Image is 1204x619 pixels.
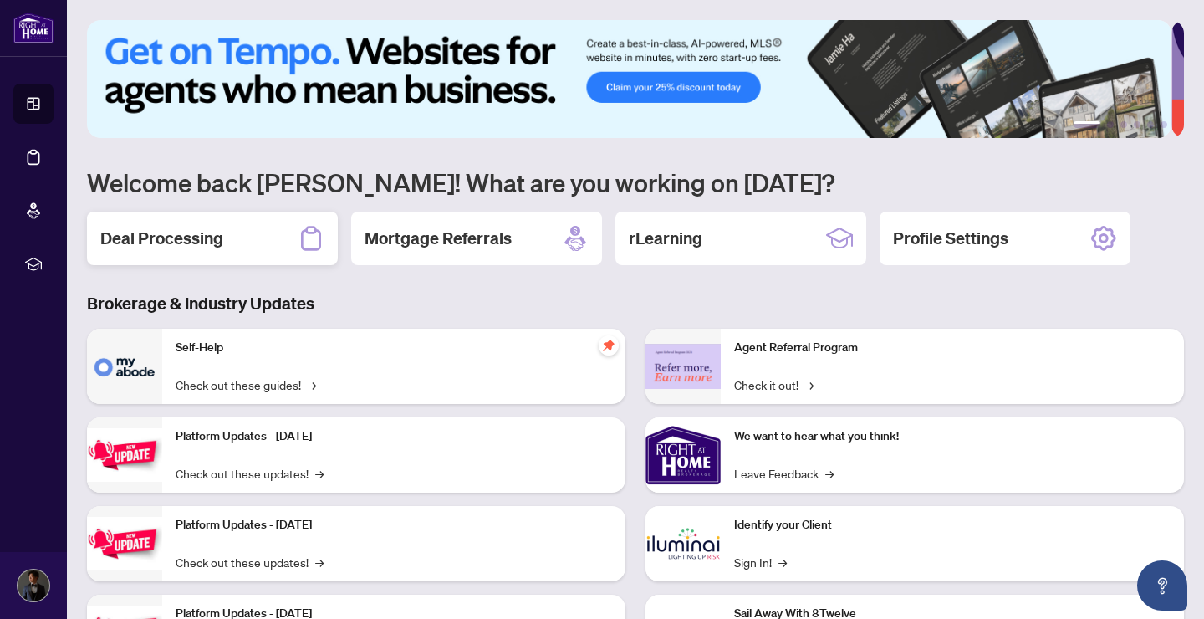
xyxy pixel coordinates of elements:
[734,464,834,483] a: Leave Feedback→
[87,20,1171,138] img: Slide 0
[87,166,1184,198] h1: Welcome back [PERSON_NAME]! What are you working on [DATE]?
[176,553,324,571] a: Check out these updates!→
[176,376,316,394] a: Check out these guides!→
[1147,121,1154,128] button: 5
[176,464,324,483] a: Check out these updates!→
[645,506,721,581] img: Identify your Client
[734,553,787,571] a: Sign In!→
[734,516,1171,535] p: Identify your Client
[308,376,316,394] span: →
[645,417,721,493] img: We want to hear what you think!
[645,344,721,390] img: Agent Referral Program
[1120,121,1127,128] button: 3
[778,553,787,571] span: →
[365,227,512,250] h2: Mortgage Referrals
[599,335,619,356] span: pushpin
[1161,121,1167,128] button: 6
[629,227,702,250] h2: rLearning
[100,227,223,250] h2: Deal Processing
[315,464,324,483] span: →
[734,339,1171,357] p: Agent Referral Program
[176,339,612,357] p: Self-Help
[734,376,814,394] a: Check it out!→
[1137,560,1187,611] button: Open asap
[87,329,162,404] img: Self-Help
[176,427,612,446] p: Platform Updates - [DATE]
[87,292,1184,315] h3: Brokerage & Industry Updates
[825,464,834,483] span: →
[805,376,814,394] span: →
[1134,121,1140,128] button: 4
[13,13,54,43] img: logo
[176,516,612,535] p: Platform Updates - [DATE]
[1074,121,1100,128] button: 1
[87,428,162,481] img: Platform Updates - July 21, 2025
[87,517,162,570] img: Platform Updates - July 8, 2025
[734,427,1171,446] p: We want to hear what you think!
[893,227,1008,250] h2: Profile Settings
[315,553,324,571] span: →
[1107,121,1114,128] button: 2
[18,570,49,601] img: Profile Icon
